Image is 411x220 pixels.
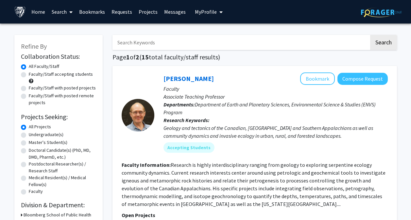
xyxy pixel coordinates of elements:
p: Open Projects [122,211,388,219]
mat-chip: Accepting Students [163,142,214,153]
b: Faculty Information: [122,162,171,168]
label: Medical Resident(s) / Medical Fellow(s) [29,174,96,188]
fg-read-more: Research is highly interdisciplinary ranging from geology to exploring serpentine ecology communi... [122,162,385,207]
img: ForagerOne Logo [361,7,402,17]
b: Research Keywords: [163,117,210,123]
button: Add Jerry Burgess to Bookmarks [300,72,335,85]
label: All Faculty/Staff [29,63,59,70]
span: 15 [142,53,149,61]
h2: Division & Department: [21,201,96,209]
a: Bookmarks [76,0,108,23]
p: Associate Teaching Professor [163,93,388,101]
span: My Profile [195,8,217,15]
span: 1 [126,53,130,61]
p: Faculty [163,85,388,93]
label: Undergraduate(s) [29,131,63,138]
button: Search [370,35,397,50]
label: Postdoctoral Researcher(s) / Research Staff [29,161,96,174]
a: Home [28,0,48,23]
h1: Page of ( total faculty/staff results) [112,53,397,61]
input: Search Keywords [112,35,369,50]
label: All Projects [29,123,51,130]
label: Master's Student(s) [29,139,67,146]
label: Faculty/Staff accepting students [29,71,93,78]
label: Faculty/Staff with posted projects [29,85,96,91]
span: Department of Earth and Planetary Sciences, Environmental Science & Studies (ENVS) Program [163,101,376,116]
a: Projects [135,0,161,23]
h2: Projects Seeking: [21,113,96,121]
span: 2 [136,53,139,61]
label: Faculty/Staff with posted remote projects [29,92,96,106]
a: [PERSON_NAME] [163,74,214,83]
iframe: Chat [5,191,28,215]
b: Departments: [163,101,195,108]
span: Refine By [21,42,47,50]
h3: Bloomberg School of Public Health [24,212,91,218]
a: Messages [161,0,189,23]
div: Geology and tectonics of the Canadian, [GEOGRAPHIC_DATA] and Southern Appalachians as well as com... [163,124,388,140]
h2: Collaboration Status: [21,53,96,60]
label: Doctoral Candidate(s) (PhD, MD, DMD, PharmD, etc.) [29,147,96,161]
img: Johns Hopkins University Logo [14,6,26,18]
label: Faculty [29,188,43,195]
a: Requests [108,0,135,23]
button: Compose Request to Jerry Burgess [337,73,388,85]
a: Search [48,0,76,23]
